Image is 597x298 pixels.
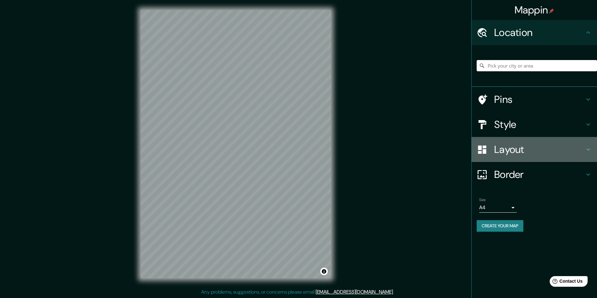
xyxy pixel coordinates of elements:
div: . [395,288,396,296]
canvas: Map [141,10,331,278]
input: Pick your city or area [477,60,597,71]
div: Border [472,162,597,187]
div: Pins [472,87,597,112]
h4: Border [494,168,584,181]
img: pin-icon.png [549,8,554,13]
div: A4 [479,203,517,213]
div: . [394,288,395,296]
label: Size [479,197,486,203]
h4: Layout [494,143,584,156]
div: Layout [472,137,597,162]
h4: Pins [494,93,584,106]
a: [EMAIL_ADDRESS][DOMAIN_NAME] [316,289,393,295]
h4: Location [494,26,584,39]
button: Toggle attribution [320,268,328,275]
h4: Style [494,118,584,131]
iframe: Help widget launcher [541,274,590,291]
button: Create your map [477,220,523,232]
p: Any problems, suggestions, or concerns please email . [201,288,394,296]
h4: Mappin [515,4,554,16]
div: Location [472,20,597,45]
div: Style [472,112,597,137]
